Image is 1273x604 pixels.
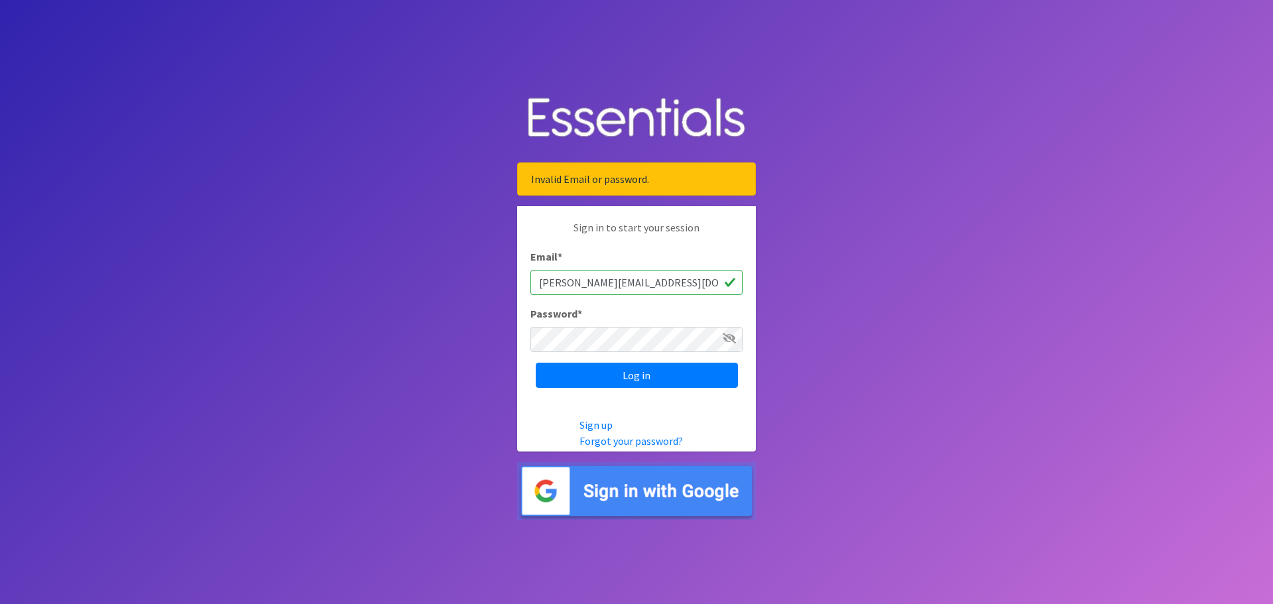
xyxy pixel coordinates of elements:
abbr: required [558,250,562,263]
a: Forgot your password? [579,434,683,448]
a: Sign up [579,418,613,432]
img: Sign in with Google [517,462,756,520]
div: Invalid Email or password. [517,162,756,196]
p: Sign in to start your session [530,219,743,249]
input: Log in [536,363,738,388]
label: Email [530,249,562,265]
img: Human Essentials [517,84,756,152]
abbr: required [577,307,582,320]
label: Password [530,306,582,322]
